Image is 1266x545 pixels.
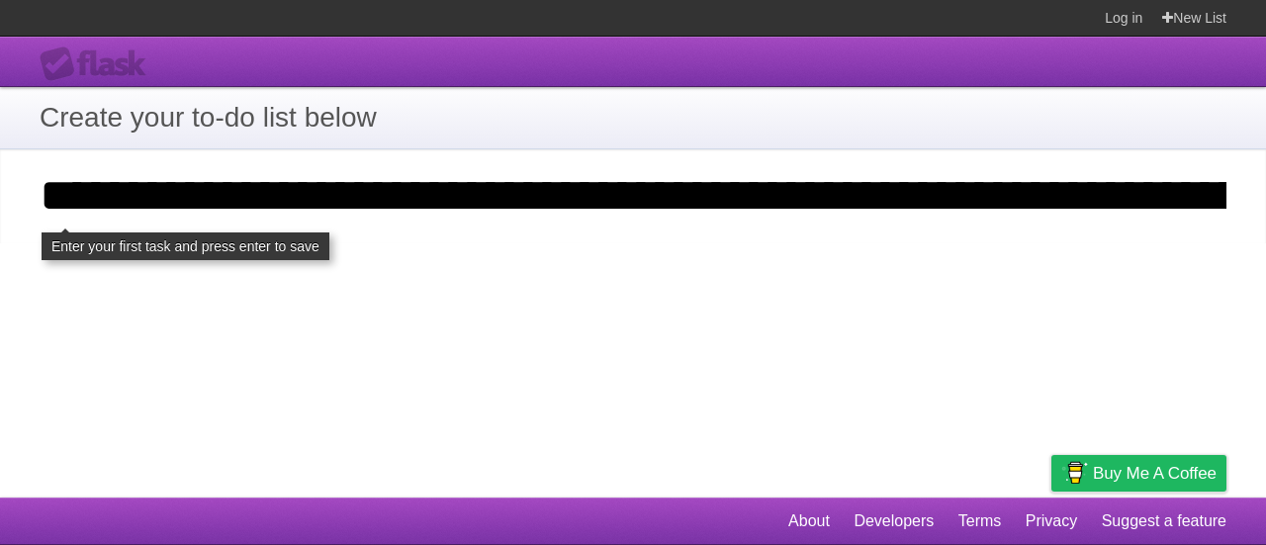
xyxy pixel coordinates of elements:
img: Buy me a coffee [1061,456,1088,490]
a: Developers [854,502,934,540]
a: Privacy [1026,502,1077,540]
a: Buy me a coffee [1051,455,1226,492]
span: Buy me a coffee [1093,456,1217,491]
a: About [788,502,830,540]
a: Terms [958,502,1002,540]
a: Suggest a feature [1102,502,1226,540]
div: Flask [40,46,158,82]
h1: Create your to-do list below [40,97,1226,138]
